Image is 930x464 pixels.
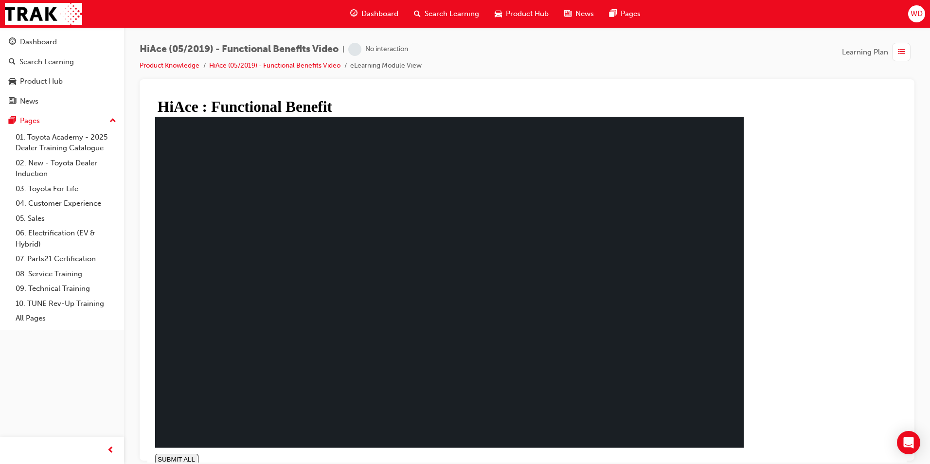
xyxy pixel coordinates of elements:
[495,8,502,20] span: car-icon
[140,61,199,70] a: Product Knowledge
[12,281,120,296] a: 09. Technical Training
[209,61,340,70] a: HiAce (05/2019) - Functional Benefits Video
[4,112,120,130] button: Pages
[12,156,120,181] a: 02. New - Toyota Dealer Induction
[348,43,361,56] span: learningRecordVerb_NONE-icon
[12,296,120,311] a: 10. TUNE Rev-Up Training
[897,431,920,454] div: Open Intercom Messenger
[602,4,648,24] a: pages-iconPages
[911,8,923,19] span: WD
[414,8,421,20] span: search-icon
[9,77,16,86] span: car-icon
[4,92,120,110] a: News
[842,43,914,61] button: Learning Plan
[342,44,344,55] span: |
[12,226,120,251] a: 06. Electrification (EV & Hybrid)
[361,8,398,19] span: Dashboard
[487,4,556,24] a: car-iconProduct Hub
[4,31,120,112] button: DashboardSearch LearningProduct HubNews
[908,5,925,22] button: WD
[556,4,602,24] a: news-iconNews
[842,47,888,58] span: Learning Plan
[898,46,905,58] span: list-icon
[5,3,82,25] img: Trak
[19,56,74,68] div: Search Learning
[575,8,594,19] span: News
[12,211,120,226] a: 05. Sales
[9,97,16,106] span: news-icon
[621,8,641,19] span: Pages
[20,96,38,107] div: News
[564,8,572,20] span: news-icon
[12,311,120,326] a: All Pages
[9,58,16,67] span: search-icon
[609,8,617,20] span: pages-icon
[350,60,422,71] li: eLearning Module View
[4,72,120,90] a: Product Hub
[20,36,57,48] div: Dashboard
[12,267,120,282] a: 08. Service Training
[107,445,114,457] span: prev-icon
[109,115,116,127] span: up-icon
[12,181,120,196] a: 03. Toyota For Life
[140,44,339,55] span: HiAce (05/2019) - Functional Benefits Video
[12,130,120,156] a: 01. Toyota Academy - 2025 Dealer Training Catalogue
[4,53,120,71] a: Search Learning
[12,196,120,211] a: 04. Customer Experience
[12,251,120,267] a: 07. Parts21 Certification
[9,38,16,47] span: guage-icon
[20,76,63,87] div: Product Hub
[342,4,406,24] a: guage-iconDashboard
[350,8,358,20] span: guage-icon
[506,8,549,19] span: Product Hub
[406,4,487,24] a: search-iconSearch Learning
[20,115,40,126] div: Pages
[425,8,479,19] span: Search Learning
[4,33,120,51] a: Dashboard
[9,117,16,125] span: pages-icon
[365,45,408,54] div: No interaction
